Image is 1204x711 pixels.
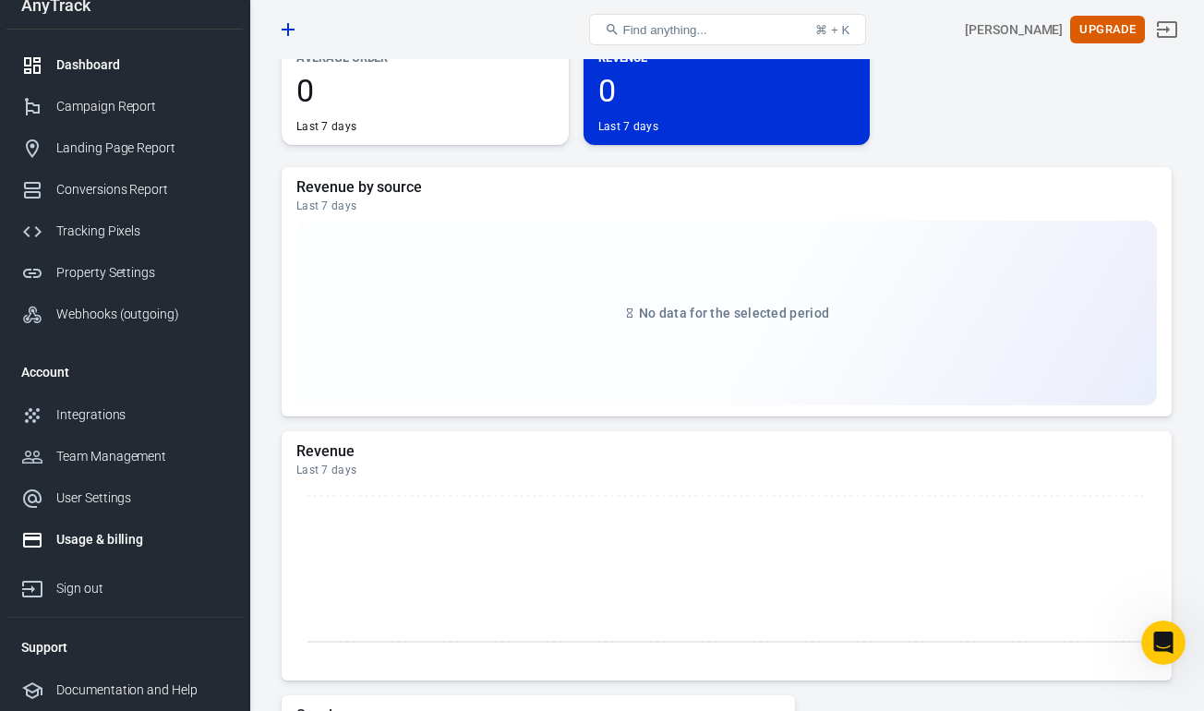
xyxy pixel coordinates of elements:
li: Support [6,625,243,669]
a: Team Management [6,436,243,477]
div: Usage & billing [56,530,228,549]
span: No data for the selected period [639,306,829,320]
button: Find anything...⌘ + K [589,14,866,45]
a: Webhooks (outgoing) [6,294,243,335]
div: Campaign Report [56,97,228,116]
span: 0 [296,75,554,106]
span: 0 [598,75,856,106]
div: Property Settings [56,263,228,283]
div: Team Management [56,447,228,466]
a: Usage & billing [6,519,243,560]
div: Integrations [56,405,228,425]
a: Dashboard [6,44,243,86]
a: Landing Page Report [6,127,243,169]
div: ⌘ + K [815,23,849,37]
a: Campaign Report [6,86,243,127]
a: Conversions Report [6,169,243,211]
a: Integrations [6,394,243,436]
button: Upgrade [1070,16,1145,44]
div: User Settings [56,488,228,508]
div: Last 7 days [296,199,1157,213]
div: Landing Page Report [56,139,228,158]
div: Documentation and Help [56,681,228,700]
iframe: Intercom live chat [1141,621,1186,665]
div: Last 7 days [296,463,1157,477]
div: Webhooks (outgoing) [56,305,228,324]
div: Dashboard [56,55,228,75]
a: Property Settings [6,252,243,294]
div: Last 7 days [598,119,658,134]
a: User Settings [6,477,243,519]
div: Account id: mEX23YzU [965,20,1063,40]
h5: Revenue [296,442,1157,461]
a: Sign out [6,560,243,609]
span: Find anything... [623,23,707,37]
div: Conversions Report [56,180,228,199]
div: Sign out [56,579,228,598]
li: Account [6,350,243,394]
div: Tracking Pixels [56,222,228,241]
a: Tracking Pixels [6,211,243,252]
a: Create new property [272,14,304,45]
a: Sign out [1145,7,1189,52]
h5: Revenue by source [296,178,1157,197]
